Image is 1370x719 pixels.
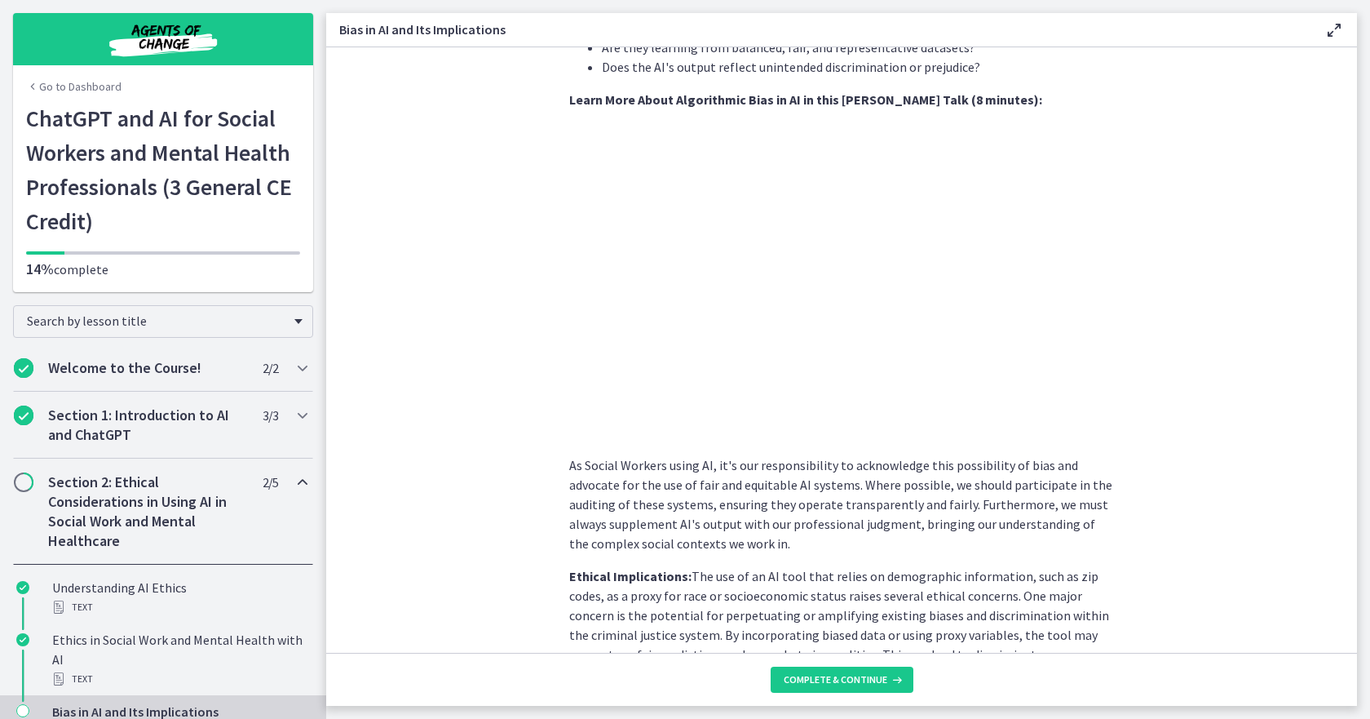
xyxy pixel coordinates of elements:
[569,455,1114,553] p: As Social Workers using AI, it's our responsibility to acknowledge this possibility of bias and a...
[52,578,307,617] div: Understanding AI Ethics
[14,358,33,378] i: Completed
[26,260,300,279] p: complete
[771,667,913,693] button: Complete & continue
[263,473,278,492] span: 2 / 5
[26,260,54,278] span: 14%
[48,406,247,445] h2: Section 1: Introduction to AI and ChatGPT
[26,78,122,95] a: Go to Dashboard
[263,406,278,425] span: 3 / 3
[26,101,300,238] h1: ChatGPT and AI for Social Workers and Mental Health Professionals (3 General CE Credit)
[569,568,692,584] strong: Ethical Implications:
[65,20,261,59] img: Agents of Change
[602,38,1114,57] li: Are they learning from balanced, fair, and representative datasets?
[27,313,286,329] span: Search by lesson title
[569,566,1114,703] p: The use of an AI tool that relies on demographic information, such as zip codes, as a proxy for r...
[16,581,29,594] i: Completed
[52,597,307,617] div: Text
[52,630,307,689] div: Ethics in Social Work and Mental Health with AI
[52,669,307,689] div: Text
[569,91,1042,108] strong: Learn More About Algorithmic Bias in AI in this [PERSON_NAME] Talk (8 minutes):
[13,305,313,338] div: Search by lesson title
[48,473,247,551] h2: Section 2: Ethical Considerations in Using AI in Social Work and Mental Healthcare
[16,633,29,646] i: Completed
[14,406,33,425] i: Completed
[263,358,278,378] span: 2 / 2
[48,358,247,378] h2: Welcome to the Course!
[339,20,1298,39] h3: Bias in AI and Its Implications
[602,57,1114,77] li: Does the AI's output reflect unintended discrimination or prejudice?
[784,673,887,686] span: Complete & continue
